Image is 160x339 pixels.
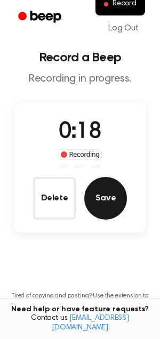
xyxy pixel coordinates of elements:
[59,121,101,143] span: 0:18
[9,51,151,64] h1: Record a Beep
[84,177,127,220] button: Save Audio Record
[9,72,151,86] p: Recording in progress.
[33,177,76,220] button: Delete Audio Record
[6,314,154,333] span: Contact us
[9,292,151,308] p: Tired of copying and pasting? Use the extension to automatically insert your recordings.
[52,314,129,332] a: [EMAIL_ADDRESS][DOMAIN_NAME]
[98,15,149,41] a: Log Out
[58,149,102,160] div: Recording
[11,7,71,28] a: Beep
